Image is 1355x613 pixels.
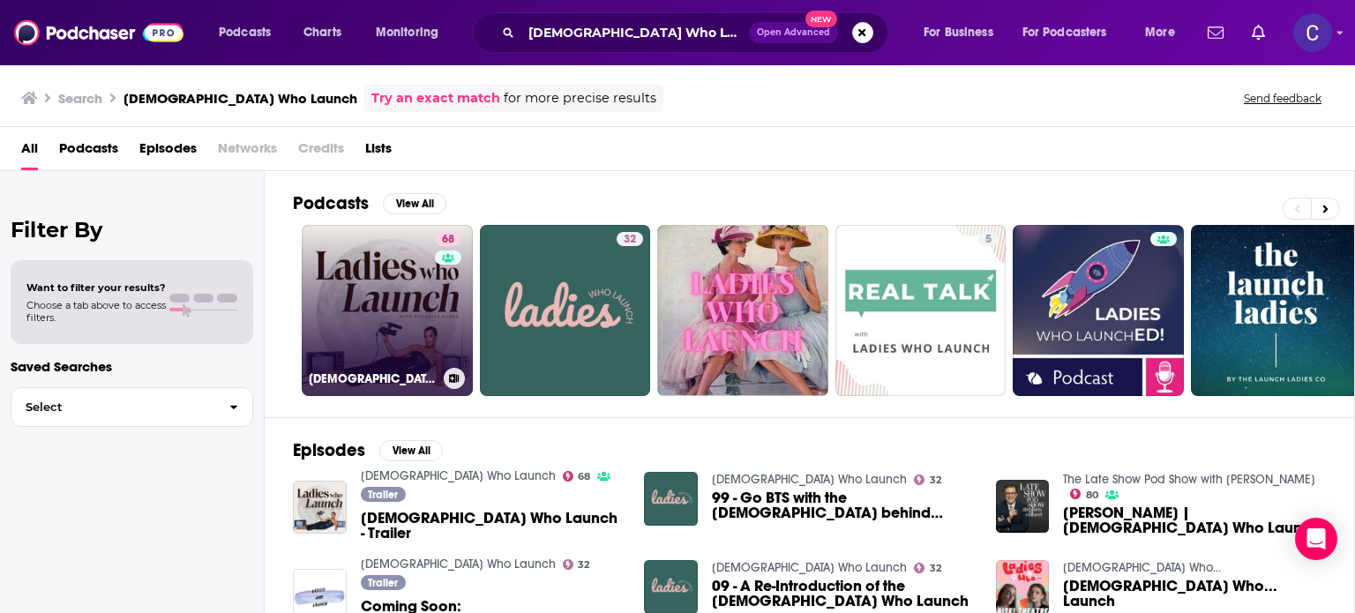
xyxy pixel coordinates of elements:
a: Ladies Who Launch [361,468,556,483]
a: The Late Show Pod Show with Stephen Colbert [1063,472,1315,487]
img: 99 - Go BTS with the ladies behind Ladies Who Launch [644,472,698,526]
span: Logged in as publicityxxtina [1293,13,1332,52]
a: 32 [914,563,941,573]
button: open menu [1133,19,1197,47]
button: open menu [363,19,461,47]
span: [DEMOGRAPHIC_DATA] Who... Launch [1063,579,1326,609]
span: 99 - Go BTS with the [DEMOGRAPHIC_DATA] behind [DEMOGRAPHIC_DATA] Who Launch [712,490,975,520]
span: 68 [442,231,454,249]
span: More [1145,20,1175,45]
span: [PERSON_NAME] | [DEMOGRAPHIC_DATA] Who Launch [1063,505,1326,535]
span: New [805,11,837,27]
p: Saved Searches [11,358,253,375]
a: 32 [480,225,651,396]
div: Search podcasts, credits, & more... [490,12,905,53]
a: Sarah Snook | Ladies Who Launch [1063,505,1326,535]
button: open menu [206,19,294,47]
span: Monitoring [376,20,438,45]
a: 32 [617,232,643,246]
a: Ladies Who... Launch [1063,579,1326,609]
a: Episodes [139,134,197,170]
h2: Podcasts [293,192,369,214]
a: Charts [292,19,352,47]
h2: Filter By [11,217,253,243]
a: Ladies Who... [1063,560,1221,575]
button: View All [379,440,443,461]
button: Open AdvancedNew [749,22,838,43]
button: View All [383,193,446,214]
a: Try an exact match [371,88,500,108]
span: [DEMOGRAPHIC_DATA] Who Launch - Trailer [361,511,624,541]
span: Podcasts [219,20,271,45]
span: for more precise results [504,88,656,108]
button: Send feedback [1239,91,1327,106]
div: Open Intercom Messenger [1295,518,1337,560]
a: Show notifications dropdown [1245,18,1272,48]
a: Ladies Who Launch [712,472,907,487]
span: Trailer [368,490,398,500]
a: Ladies Who Launch [712,560,907,575]
h3: [DEMOGRAPHIC_DATA] Who Launch [309,371,437,386]
span: 80 [1086,491,1098,499]
img: Sarah Snook | Ladies Who Launch [996,480,1050,534]
h2: Episodes [293,439,365,461]
span: 32 [578,561,589,569]
span: 09 - A Re-Introduction of the [DEMOGRAPHIC_DATA] Who Launch [712,579,975,609]
a: Ladies Who Launch [361,557,556,572]
a: All [21,134,38,170]
span: Trailer [368,578,398,588]
span: 32 [930,564,941,572]
a: 99 - Go BTS with the ladies behind Ladies Who Launch [712,490,975,520]
a: PodcastsView All [293,192,446,214]
a: EpisodesView All [293,439,443,461]
span: 32 [930,476,941,484]
button: Select [11,387,253,427]
span: For Business [924,20,993,45]
span: 32 [624,231,636,249]
a: 68 [435,232,461,246]
button: Show profile menu [1293,13,1332,52]
span: Networks [218,134,277,170]
a: 32 [914,475,941,485]
span: Select [11,401,215,413]
button: open menu [1011,19,1133,47]
img: Ladies Who Launch - Trailer [293,481,347,535]
a: 80 [1070,489,1098,499]
span: 5 [985,231,992,249]
span: Choose a tab above to access filters. [26,299,166,324]
a: 5 [835,225,1007,396]
span: 68 [578,473,590,481]
h3: Search [58,90,102,107]
img: Podchaser - Follow, Share and Rate Podcasts [14,16,183,49]
span: Credits [298,134,344,170]
a: Lists [365,134,392,170]
a: 68[DEMOGRAPHIC_DATA] Who Launch [302,225,473,396]
img: User Profile [1293,13,1332,52]
button: open menu [911,19,1015,47]
a: Ladies Who Launch - Trailer [361,511,624,541]
span: Charts [303,20,341,45]
a: 32 [563,559,590,570]
a: 68 [563,471,591,482]
a: 5 [978,232,999,246]
span: Want to filter your results? [26,281,166,294]
a: Podcasts [59,134,118,170]
a: Show notifications dropdown [1201,18,1231,48]
span: Open Advanced [757,28,830,37]
span: For Podcasters [1022,20,1107,45]
a: 09 - A Re-Introduction of the Ladies Who Launch [712,579,975,609]
input: Search podcasts, credits, & more... [521,19,749,47]
h3: [DEMOGRAPHIC_DATA] Who Launch [124,90,357,107]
